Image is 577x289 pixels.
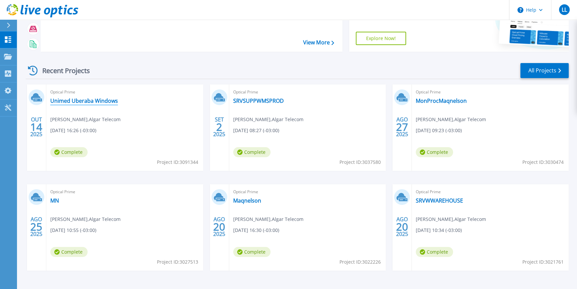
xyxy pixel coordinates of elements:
[157,258,198,266] span: Project ID: 3027513
[50,216,121,223] span: [PERSON_NAME] , Algar Telecom
[233,88,382,96] span: Optical Prime
[213,215,226,239] div: AGO 2025
[30,115,43,139] div: OUT 2025
[396,215,408,239] div: AGO 2025
[50,247,88,257] span: Complete
[416,147,453,157] span: Complete
[522,258,564,266] span: Project ID: 3021761
[233,247,271,257] span: Complete
[396,124,408,130] span: 27
[30,124,42,130] span: 14
[213,224,225,230] span: 20
[396,115,408,139] div: AGO 2025
[396,224,408,230] span: 20
[416,127,462,134] span: [DATE] 09:23 (-03:00)
[416,227,462,234] span: [DATE] 10:34 (-03:00)
[213,115,226,139] div: SET 2025
[303,39,334,46] a: View More
[50,127,96,134] span: [DATE] 16:26 (-03:00)
[520,63,569,78] a: All Projects
[339,258,381,266] span: Project ID: 3022226
[50,197,59,204] a: MN
[233,116,303,123] span: [PERSON_NAME] , Algar Telecom
[416,188,565,196] span: Optical Prime
[339,159,381,166] span: Project ID: 3037580
[50,116,121,123] span: [PERSON_NAME] , Algar Telecom
[233,97,284,104] a: SRVSUPPWMSPROD
[522,159,564,166] span: Project ID: 3030474
[233,127,279,134] span: [DATE] 08:27 (-03:00)
[416,97,467,104] a: MonProcMaqnelson
[50,88,199,96] span: Optical Prime
[233,188,382,196] span: Optical Prime
[233,197,261,204] a: Maqnelson
[50,188,199,196] span: Optical Prime
[416,247,453,257] span: Complete
[416,197,463,204] a: SRVWWAREHOUSE
[561,7,567,12] span: LL
[50,227,96,234] span: [DATE] 10:55 (-03:00)
[416,88,565,96] span: Optical Prime
[30,224,42,230] span: 25
[26,62,99,79] div: Recent Projects
[233,147,271,157] span: Complete
[233,216,303,223] span: [PERSON_NAME] , Algar Telecom
[157,159,198,166] span: Project ID: 3091344
[416,216,486,223] span: [PERSON_NAME] , Algar Telecom
[233,227,279,234] span: [DATE] 16:30 (-03:00)
[356,32,406,45] a: Explore Now!
[50,97,118,104] a: Unimed Uberaba Windows
[216,124,222,130] span: 2
[30,215,43,239] div: AGO 2025
[50,147,88,157] span: Complete
[416,116,486,123] span: [PERSON_NAME] , Algar Telecom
